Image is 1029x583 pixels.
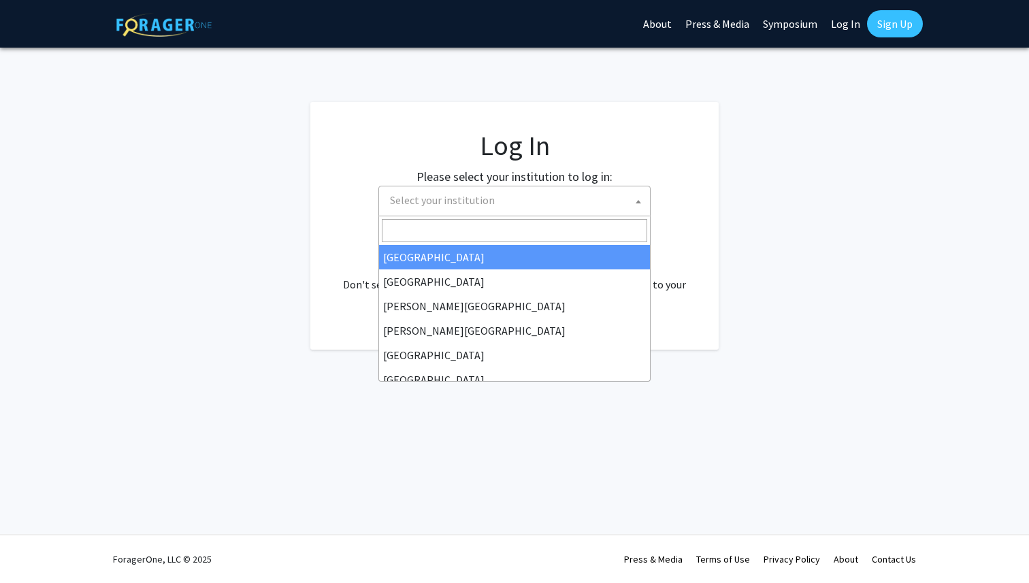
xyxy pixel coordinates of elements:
[379,367,650,392] li: [GEOGRAPHIC_DATA]
[116,13,212,37] img: ForagerOne Logo
[338,129,691,162] h1: Log In
[382,219,647,242] input: Search
[385,186,650,214] span: Select your institution
[10,522,58,573] iframe: Chat
[764,553,820,565] a: Privacy Policy
[696,553,750,565] a: Terms of Use
[872,553,916,565] a: Contact Us
[338,244,691,309] div: No account? . Don't see your institution? about bringing ForagerOne to your institution.
[416,167,612,186] label: Please select your institution to log in:
[379,318,650,343] li: [PERSON_NAME][GEOGRAPHIC_DATA]
[624,553,683,565] a: Press & Media
[390,193,495,207] span: Select your institution
[379,245,650,269] li: [GEOGRAPHIC_DATA]
[379,269,650,294] li: [GEOGRAPHIC_DATA]
[867,10,923,37] a: Sign Up
[834,553,858,565] a: About
[379,294,650,318] li: [PERSON_NAME][GEOGRAPHIC_DATA]
[378,186,651,216] span: Select your institution
[379,343,650,367] li: [GEOGRAPHIC_DATA]
[113,535,212,583] div: ForagerOne, LLC © 2025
